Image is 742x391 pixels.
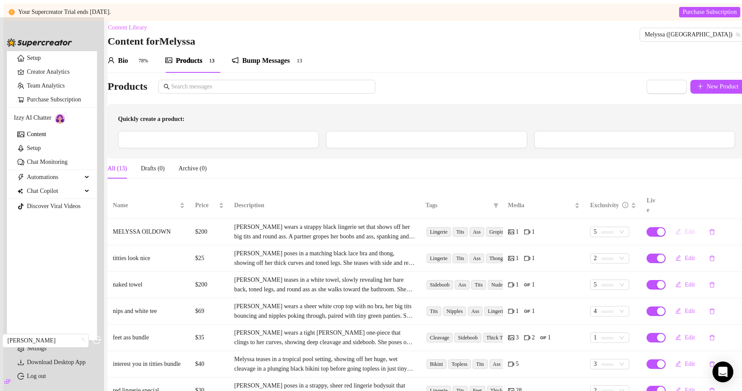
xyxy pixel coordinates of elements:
td: $200 [190,272,229,298]
span: 3 [594,359,597,369]
img: AI Chatter [55,111,68,124]
span: Nipples [443,306,466,316]
img: logo-BBDzfeDw.svg [7,38,72,47]
span: 2 [532,333,535,342]
td: $25 [190,245,229,272]
td: naked towel [108,272,190,298]
span: user [108,57,115,64]
td: $35 [190,325,229,351]
button: delete [702,225,722,239]
button: Import from Mass Messages [326,131,527,148]
a: Team Analytics [27,82,65,89]
div: All (13) [108,164,127,173]
span: Price [195,201,217,210]
span: Chat Copilot [27,184,82,198]
span: Tits [453,227,467,237]
span: Pedro Rolle Jr. [7,334,84,347]
span: New Product [707,83,739,90]
span: picture [508,229,514,235]
span: gif [540,335,546,341]
span: download [17,359,24,366]
span: plus [171,136,178,143]
button: Edit [668,357,702,371]
span: Izzy AI Chatter [14,113,51,123]
span: delete [709,361,715,367]
span: team [735,32,741,37]
td: MELYSSA OILDOWN [108,219,190,245]
span: delete [709,308,715,314]
span: picture [508,255,514,261]
button: Edit [668,225,702,239]
span: Edit [685,255,695,262]
td: interest you in titties bundle [108,351,190,378]
div: Melyssa teases in a tropical pool setting, showing off her huge, wet cleavage in a plunging black... [234,355,415,374]
span: picture [508,335,514,341]
div: Open Intercom Messenger [712,362,733,382]
span: video-camera [508,308,514,314]
span: build [4,378,10,384]
span: edit [675,228,681,235]
span: filter [492,199,500,212]
span: Sideboob [454,333,481,342]
span: Content Library [108,24,147,31]
span: 5 [594,227,597,237]
span: Tits [473,359,487,369]
a: Creator Analytics [27,65,90,79]
span: video-camera [524,229,530,235]
span: 1 [532,254,535,263]
span: video-camera [508,361,514,367]
span: gif [524,282,530,288]
span: 1 [516,280,519,290]
sup: 13 [206,56,218,65]
div: Archive (0) [179,164,207,173]
span: picture [165,57,172,64]
span: Edit [685,281,695,288]
span: exclamation-circle [9,9,15,15]
div: [PERSON_NAME] poses in a matching black lace bra and thong, showing off her thick curves and tone... [234,249,415,268]
span: filter [493,203,499,208]
span: Thick Thighs [483,333,518,342]
span: Nude Tease [488,280,519,290]
td: feet ass bundle [108,325,190,351]
span: 1 [297,58,299,64]
span: 1 [516,306,519,316]
button: Edit [668,331,702,345]
button: Purchase Subscription [679,7,740,17]
span: Import from Message Library [598,136,681,143]
span: edit [675,334,681,340]
td: $200 [190,219,229,245]
div: [PERSON_NAME] teases in a white towel, slowly revealing her bare back, toned legs, and round ass ... [234,275,415,294]
span: logout [92,336,101,344]
span: 1 [532,306,535,316]
span: Name [113,201,178,210]
span: Download Desktop App [27,359,85,365]
span: 1 [548,333,551,342]
h3: Content for Melyssa [108,35,195,49]
span: plus [588,136,595,143]
th: Tags [420,192,503,219]
span: Import [663,83,680,90]
span: edit [675,361,681,367]
span: 1 [516,254,519,263]
button: delete [702,251,722,265]
span: video-camera [508,282,514,288]
span: Ass [469,227,484,237]
span: Edit [685,228,695,235]
span: Ass [489,359,504,369]
td: titties look nice [108,245,190,272]
strong: Quickly create a product: [118,116,184,122]
th: Price [190,192,229,219]
span: 3 [516,333,519,342]
span: delete [709,282,715,288]
span: thunderbolt [17,174,24,181]
button: delete [702,278,722,292]
td: $40 [190,351,229,378]
span: Ass [469,254,484,263]
span: Melyssa (melyssaford) [645,28,740,41]
sup: 78% [135,56,151,65]
span: delete [709,229,715,235]
span: Purchase Subscription [683,9,737,16]
span: Edit [685,334,695,341]
span: Your Supercreator Trial ends [DATE]. [18,9,111,15]
span: 5 [594,280,597,290]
